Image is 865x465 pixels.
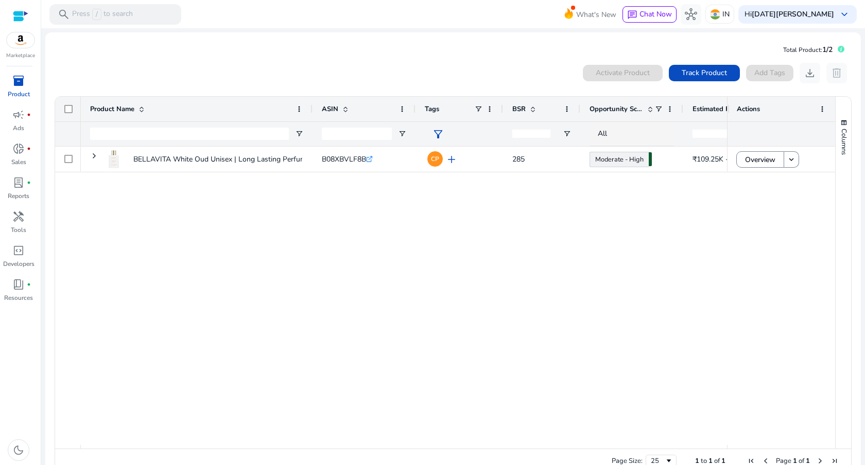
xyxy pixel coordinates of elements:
[58,8,70,21] span: search
[12,244,25,257] span: code_blocks
[12,278,25,291] span: book_4
[11,225,26,235] p: Tools
[6,52,35,60] p: Marketplace
[12,75,25,87] span: inventory_2
[512,154,525,164] span: 285
[12,444,25,456] span: dark_mode
[563,130,571,138] button: Open Filter Menu
[90,128,289,140] input: Product Name Filter Input
[11,157,26,167] p: Sales
[838,8,851,21] span: keyboard_arrow_down
[752,9,834,19] b: [DATE][PERSON_NAME]
[322,154,366,164] span: B08XBVLF8B
[92,9,101,20] span: /
[710,9,720,20] img: in.svg
[822,45,833,55] span: 1/2
[8,90,30,99] p: Product
[27,147,31,151] span: fiber_manual_record
[133,149,356,170] p: BELLAVITA White Oud Unisex | Long Lasting Perfume for Man and...
[7,32,34,48] img: amazon.svg
[4,293,33,302] p: Resources
[839,129,849,155] span: Columns
[27,181,31,185] span: fiber_manual_record
[3,259,34,269] p: Developers
[783,46,822,54] span: Total Product:
[12,210,25,223] span: handyman
[425,104,439,114] span: Tags
[590,104,643,114] span: Opportunity Score
[322,104,338,114] span: ASIN
[8,191,29,201] p: Reports
[105,150,123,168] img: 316E6uRXsAL._SS40_.jpg
[622,6,677,23] button: chatChat Now
[13,123,24,133] p: Ads
[693,104,754,114] span: Estimated Revenue/Day
[669,65,740,81] button: Track Product
[722,5,730,23] p: IN
[685,8,697,21] span: hub
[90,104,134,114] span: Product Name
[639,9,672,19] span: Chat Now
[745,149,775,170] span: Overview
[627,10,637,20] span: chat
[736,151,784,168] button: Overview
[693,154,762,164] span: ₹109.25K - ₹120.75K
[398,130,406,138] button: Open Filter Menu
[512,104,526,114] span: BSR
[432,128,444,140] span: filter_alt
[804,67,816,79] span: download
[295,130,303,138] button: Open Filter Menu
[576,6,616,24] span: What's New
[590,152,649,167] a: Moderate - High
[598,129,607,138] span: All
[12,109,25,121] span: campaign
[27,282,31,287] span: fiber_manual_record
[800,63,820,83] button: download
[27,113,31,117] span: fiber_manual_record
[445,153,458,166] span: add
[682,67,727,78] span: Track Product
[737,104,760,114] span: Actions
[322,128,392,140] input: ASIN Filter Input
[816,457,824,465] div: Next Page
[681,4,701,25] button: hub
[12,142,25,155] span: donut_small
[831,457,839,465] div: Last Page
[12,176,25,189] span: lab_profile
[431,156,439,162] span: CP
[72,9,133,20] p: Press to search
[762,457,770,465] div: Previous Page
[787,155,796,164] mat-icon: keyboard_arrow_down
[747,457,755,465] div: First Page
[745,11,834,18] p: Hi
[649,152,652,166] span: 70.33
